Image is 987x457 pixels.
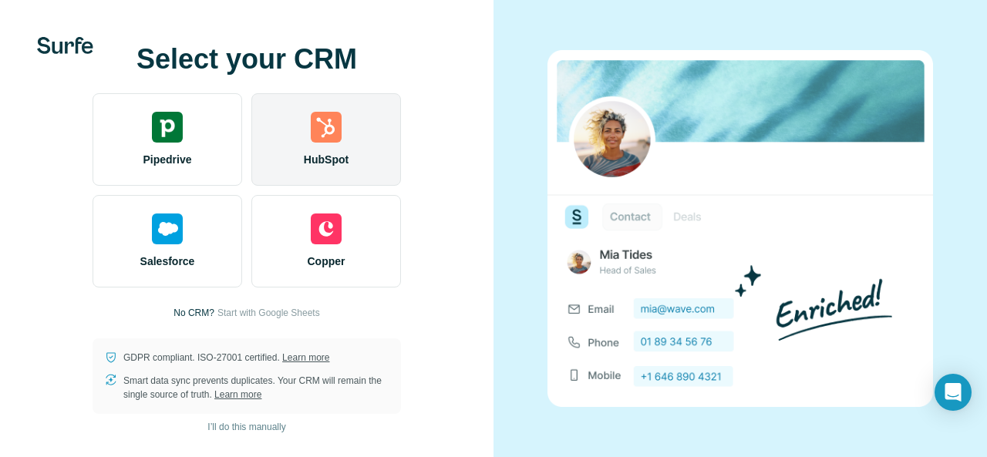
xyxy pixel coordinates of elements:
img: none image [547,50,933,407]
p: Smart data sync prevents duplicates. Your CRM will remain the single source of truth. [123,374,389,402]
a: Learn more [282,352,329,363]
span: Copper [308,254,345,269]
span: Pipedrive [143,152,191,167]
button: Start with Google Sheets [217,306,320,320]
div: Open Intercom Messenger [935,374,972,411]
img: salesforce's logo [152,213,183,244]
a: Learn more [214,389,261,400]
p: GDPR compliant. ISO-27001 certified. [123,351,329,365]
button: I’ll do this manually [197,415,296,439]
p: No CRM? [173,306,214,320]
h1: Select your CRM [93,44,401,75]
span: I’ll do this manually [207,420,285,434]
img: Surfe's logo [37,37,93,54]
img: copper's logo [311,213,342,244]
span: HubSpot [304,152,349,167]
img: pipedrive's logo [152,112,183,143]
span: Salesforce [140,254,195,269]
img: hubspot's logo [311,112,342,143]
